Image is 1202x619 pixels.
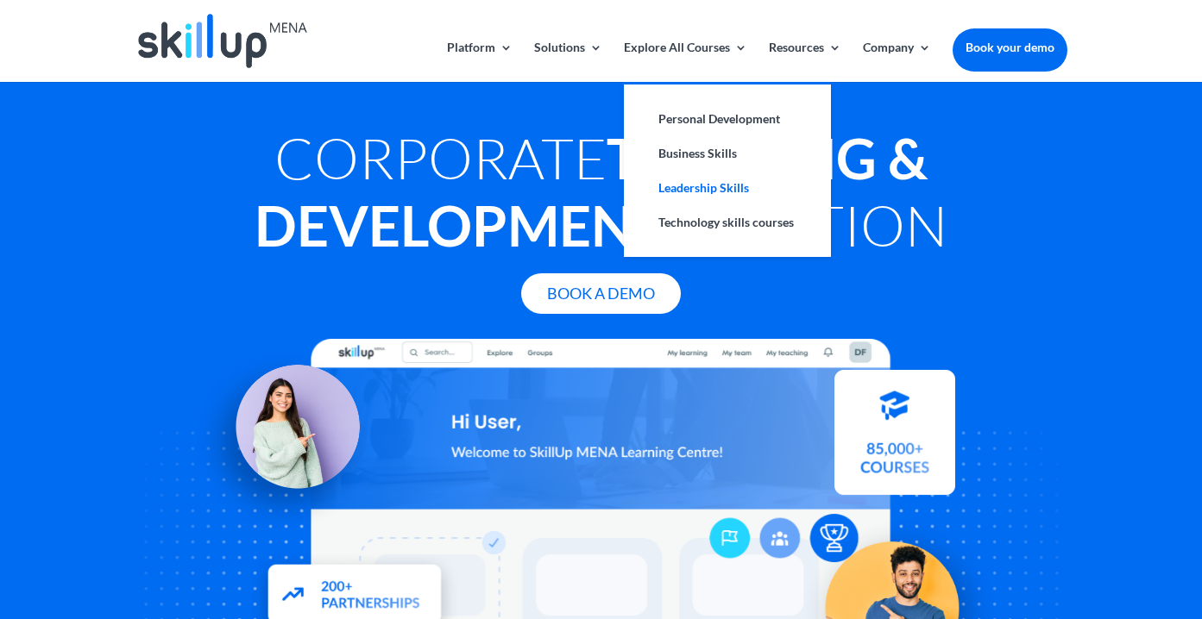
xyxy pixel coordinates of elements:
a: Leadership Skills [641,171,814,205]
a: Resources [769,41,841,82]
iframe: Chat Widget [906,433,1202,619]
img: Learning Management Solution - SkillUp [191,346,377,532]
a: Platform [447,41,513,82]
a: Personal Development [641,102,814,136]
h1: Corporate Solution [135,124,1067,267]
a: Book your demo [953,28,1067,66]
a: Company [863,41,931,82]
strong: Training & Development [255,124,928,259]
a: Book A Demo [521,273,681,314]
a: Business Skills [641,136,814,171]
a: Explore All Courses [624,41,747,82]
a: Technology skills courses [641,205,814,240]
a: Solutions [534,41,602,82]
img: Courses library - SkillUp MENA [834,378,955,503]
img: Skillup Mena [138,14,307,68]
